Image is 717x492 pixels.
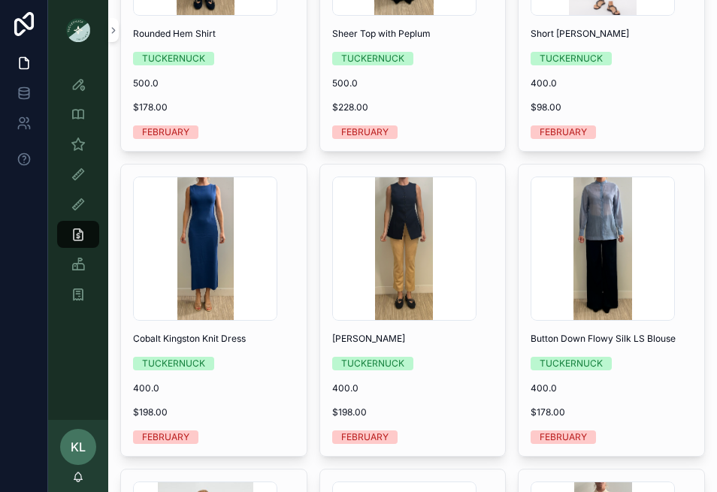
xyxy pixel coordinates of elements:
[66,18,90,42] img: App logo
[319,164,507,457] a: [PERSON_NAME]TUCKERNUCK400.0$198.00FEBRUARY
[540,125,587,139] div: FEBRUARY
[133,406,295,418] span: $198.00
[531,406,692,418] span: $178.00
[531,77,692,89] span: 400.0
[133,101,295,113] span: $178.00
[332,101,494,113] span: $228.00
[133,382,295,394] span: 400.0
[142,52,205,65] div: TUCKERNUCK
[341,357,404,370] div: TUCKERNUCK
[341,430,389,444] div: FEBRUARY
[332,406,494,418] span: $198.00
[142,357,205,370] div: TUCKERNUCK
[341,125,389,139] div: FEBRUARY
[332,333,494,345] span: [PERSON_NAME]
[540,357,603,370] div: TUCKERNUCK
[332,28,494,40] span: Sheer Top with Peplum
[71,438,86,456] span: KL
[341,52,404,65] div: TUCKERNUCK
[133,28,295,40] span: Rounded Hem Shirt
[531,333,692,345] span: Button Down Flowy Silk LS Blouse
[531,28,692,40] span: Short [PERSON_NAME]
[120,164,307,457] a: Cobalt Kingston Knit DressTUCKERNUCK400.0$198.00FEBRUARY
[531,382,692,394] span: 400.0
[332,382,494,394] span: 400.0
[518,164,705,457] a: Button Down Flowy Silk LS BlouseTUCKERNUCK400.0$178.00FEBRUARY
[540,52,603,65] div: TUCKERNUCK
[142,125,189,139] div: FEBRUARY
[332,77,494,89] span: 500.0
[48,60,108,327] div: scrollable content
[540,430,587,444] div: FEBRUARY
[142,430,189,444] div: FEBRUARY
[531,101,692,113] span: $98.00
[133,333,295,345] span: Cobalt Kingston Knit Dress
[133,77,295,89] span: 500.0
